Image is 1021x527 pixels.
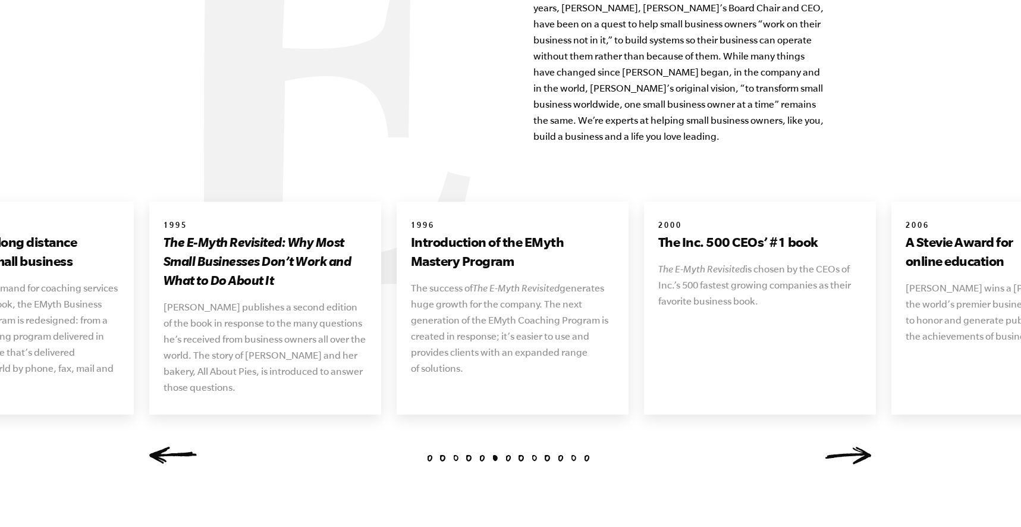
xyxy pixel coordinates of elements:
p: is chosen by the CEOs of Inc.’s 500 fastest growing companies as their favorite business book. [658,261,862,309]
i: The E-Myth Revisited [658,263,745,274]
i: The E-Myth Revisited [473,283,560,293]
h3: Introduction of the EMyth Mastery Program [411,233,614,271]
h6: 1995 [164,221,367,233]
p: [PERSON_NAME] publishes a second edition of the book in response to the many questions he’s recei... [164,299,367,396]
p: The success of generates huge growth for the company. The next generation of the EMyth Coaching P... [411,280,614,377]
h6: 1996 [411,221,614,233]
i: The E-Myth Revisited: Why Most Small Businesses Don’t Work and What to Do About It [164,234,351,287]
a: Previous [149,447,197,465]
iframe: Chat Widget [962,470,1021,527]
a: Next [825,447,872,465]
h3: The Inc. 500 CEOs’ #1 book [658,233,862,252]
h6: 2000 [658,221,862,233]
